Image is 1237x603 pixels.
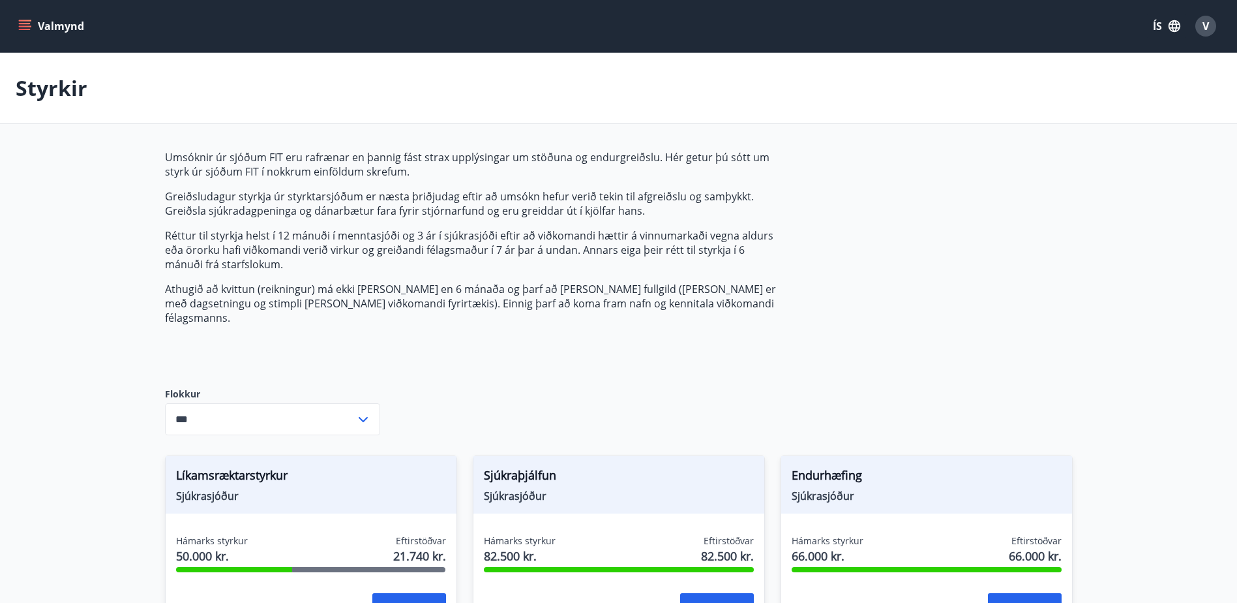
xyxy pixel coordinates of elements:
span: Hámarks styrkur [484,534,556,548]
span: Sjúkrasjóður [484,489,754,503]
p: Greiðsludagur styrkja úr styrktarsjóðum er næsta þriðjudag eftir að umsókn hefur verið tekin til ... [165,189,781,218]
p: Styrkir [16,74,87,102]
button: V [1190,10,1221,42]
span: Sjúkrasjóður [792,489,1062,503]
span: Eftirstöðvar [396,534,446,548]
span: Sjúkraþjálfun [484,467,754,489]
button: ÍS [1146,14,1187,38]
label: Flokkur [165,388,380,401]
span: 50.000 kr. [176,548,248,564]
span: Eftirstöðvar [704,534,754,548]
p: Réttur til styrkja helst í 12 mánuði í menntasjóði og 3 ár í sjúkrasjóði eftir að viðkomandi hætt... [165,228,781,271]
span: V [1202,19,1209,33]
span: Endurhæfing [792,467,1062,489]
p: Umsóknir úr sjóðum FIT eru rafrænar en þannig fást strax upplýsingar um stöðuna og endurgreiðslu.... [165,150,781,179]
button: menu [16,14,89,38]
span: 66.000 kr. [1009,548,1062,564]
span: 82.500 kr. [484,548,556,564]
span: Sjúkrasjóður [176,489,446,503]
span: Líkamsræktarstyrkur [176,467,446,489]
span: 21.740 kr. [393,548,446,564]
p: Athugið að kvittun (reikningur) má ekki [PERSON_NAME] en 6 mánaða og þarf að [PERSON_NAME] fullgi... [165,282,781,325]
span: Hámarks styrkur [792,534,863,548]
span: 82.500 kr. [701,548,754,564]
span: Hámarks styrkur [176,534,248,548]
span: Eftirstöðvar [1011,534,1062,548]
span: 66.000 kr. [792,548,863,564]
